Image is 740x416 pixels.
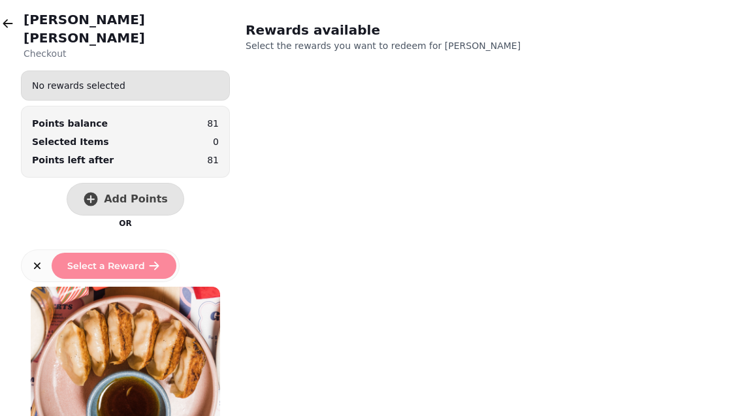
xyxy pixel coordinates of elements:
div: Points balance [32,117,108,130]
span: [PERSON_NAME] [445,40,521,51]
p: Points left after [32,153,114,167]
h2: Rewards available [246,21,496,39]
p: 81 [207,117,219,130]
p: 0 [213,135,219,148]
p: Select the rewards you want to redeem for [246,39,580,52]
h2: [PERSON_NAME] [PERSON_NAME] [24,10,230,47]
span: Add Points [104,194,168,204]
p: OR [119,218,131,229]
div: No rewards selected [22,74,229,97]
button: Add Points [67,183,184,216]
span: Select a Reward [67,261,145,270]
p: Checkout [24,47,230,60]
p: 81 [207,153,219,167]
button: Select a Reward [52,253,176,279]
p: Selected Items [32,135,109,148]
